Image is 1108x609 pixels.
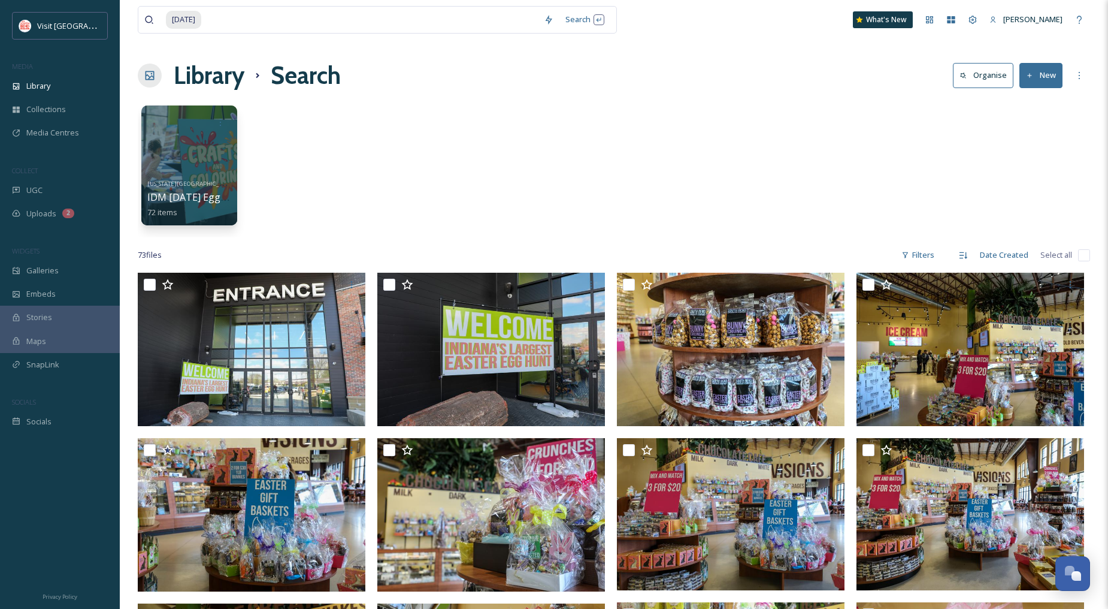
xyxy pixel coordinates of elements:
span: SOCIALS [12,397,36,406]
img: IDM_Easter-69-Jena%20Stopczynski.jpg [377,438,607,592]
span: COLLECT [12,166,38,175]
span: Library [26,80,50,92]
button: Open Chat [1055,556,1090,591]
button: Organise [953,63,1013,88]
span: WIDGETS [12,246,40,255]
span: Socials [26,416,52,427]
img: IDM_Easter-72-Jena%20Stopczynski.jpg [138,273,368,426]
span: Embeds [26,288,56,300]
span: SnapLink [26,359,59,370]
img: IDM_Easter-71-Jena%20Stopczynski.jpg [377,273,607,426]
span: Select all [1040,249,1072,261]
img: IDM_Easter-66-Jena%20Stopczynski.jpg [617,438,844,590]
a: What's New [853,11,913,28]
span: [DATE] [166,11,201,28]
span: [US_STATE][GEOGRAPHIC_DATA] [147,180,236,188]
span: Media Centres [26,127,79,138]
a: Library [174,58,244,94]
span: IDM [DATE] Egg [PERSON_NAME] [147,191,299,204]
img: IDM_Easter-67-Jena%20Stopczynski.jpg [138,438,368,592]
span: MEDIA [12,62,33,71]
span: Privacy Policy [43,593,77,601]
div: Date Created [974,243,1034,267]
span: Uploads [26,208,56,219]
button: New [1019,63,1062,88]
a: Organise [953,63,1019,88]
img: IDM_Easter-70-Jena%20Stopczynski.jpg [617,273,847,426]
span: Collections [26,104,66,115]
div: 2 [62,209,74,218]
div: Search [559,8,610,31]
h1: Search [271,58,341,94]
span: UGC [26,185,43,196]
img: IDM_Easter-68-Jena%20Stopczynski.jpg [856,273,1086,426]
a: [PERSON_NAME] [983,8,1068,31]
a: [US_STATE][GEOGRAPHIC_DATA]IDM [DATE] Egg [PERSON_NAME]72 items [147,177,299,218]
span: Maps [26,336,46,347]
span: Stories [26,312,52,323]
span: 72 items [147,207,177,218]
span: Galleries [26,265,59,276]
span: 73 file s [138,249,162,261]
img: IDM_Easter-65-Jena%20Stopczynski.jpg [856,438,1084,590]
a: Privacy Policy [43,589,77,603]
img: vsbm-stackedMISH_CMYKlogo2017.jpg [19,20,31,32]
div: Filters [895,243,940,267]
span: Visit [GEOGRAPHIC_DATA] [37,20,130,31]
span: [PERSON_NAME] [1003,14,1062,25]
